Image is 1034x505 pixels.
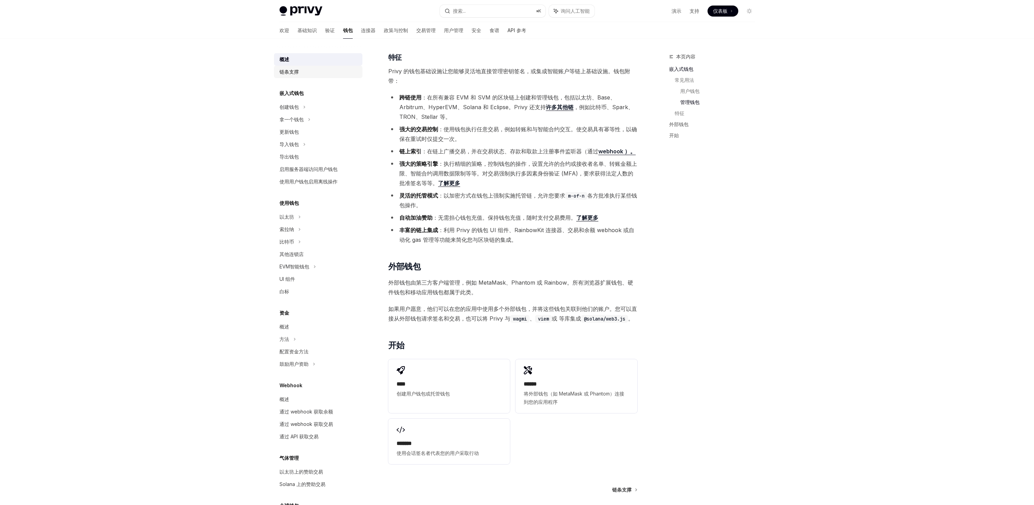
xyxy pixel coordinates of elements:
[279,214,294,220] font: 以太坊
[279,469,323,475] font: 以太坊上的赞助交易
[274,430,362,443] a: 通过 API 获取交易
[384,27,408,33] font: 政策与控制
[536,8,538,13] font: ⌘
[472,22,481,39] a: 安全
[279,264,309,269] font: EVM智能钱包
[561,8,590,14] font: 询问人工智能
[438,180,460,187] a: 了解更多
[581,315,628,323] code: @solana/web3.js
[612,486,637,493] a: 链条支撑
[680,86,760,97] a: 用户钱包
[279,421,333,427] font: 通过 webhook 获取交易
[279,69,299,75] font: 链条支撑
[543,148,598,155] font: 注册事件监听器（通过
[361,27,376,33] font: 连接器
[675,110,684,116] font: 特征
[669,119,760,130] a: 外部钱包
[399,227,634,243] font: ：利用 Privy 的钱包 UI 组件、RainbowKit 连接器、交易和余额 webhook 或自动化 gas 管理等功能来简化您与区块链的集成。
[472,27,481,33] font: 安全
[397,391,450,397] font: 创建用户钱包或托管钱包
[675,77,694,83] font: 常见用法
[433,214,576,221] font: ：无需担心钱包充值。保持钱包充值，随时支付交易费用。
[399,214,433,221] font: 自动加油赞助
[279,179,338,184] font: 使用用户钱包启用离线操作
[549,5,595,17] button: 询问人工智能
[669,64,760,75] a: 嵌入式钱包
[416,27,436,33] font: 交易管理
[297,22,317,39] a: 基础知识
[279,154,299,160] font: 导出钱包
[274,163,362,175] a: 启用服务器端访问用户钱包
[510,315,530,323] code: wagmi
[279,129,299,135] font: 更新钱包
[530,315,535,322] font: 、
[675,75,760,86] a: 常见用法
[274,345,362,358] a: 配置资金方法
[680,88,700,94] font: 用户钱包
[397,450,479,456] font: 使用会话签名者代表您的用户采取行动
[535,315,552,323] code: viem
[279,349,309,354] font: 配置资金方法
[675,108,760,119] a: 特征
[669,66,693,72] font: 嵌入式钱包
[279,141,299,147] font: 导入钱包
[388,340,405,350] font: 开始
[274,321,362,333] a: 概述
[713,8,728,14] font: 仪表板
[388,279,633,296] font: 外部钱包由第三方客户端管理，例如 MetaMask、Phantom 或 Rainbow。所有浏览器扩展钱包、硬件钱包和移动应用钱包都属于此类。
[279,166,338,172] font: 启用服务器端访问用户钱包
[274,418,362,430] a: 通过 webhook 获取交易
[399,160,637,187] font: ：执行精细的策略，控制钱包的操作，设置允许的合约或接收者名单、转账金额上限、智能合约调用数据限制等等。对交易强制执行多因素身份验证 (MFA)，要求获得法定人数的批准签名等等。
[279,56,289,62] font: 概述
[680,97,760,108] a: 管理钱包
[279,251,304,257] font: 其他连锁店
[421,148,543,155] font: ：在链上广播交易，并在交易状态、存款和取款上
[690,8,699,15] a: 支持
[672,8,681,15] a: 演示
[399,192,438,199] font: 灵活的托管模式
[343,27,353,33] font: 钱包
[490,27,499,33] font: 食谱
[490,22,499,39] a: 食谱
[384,22,408,39] a: 政策与控制
[279,276,295,282] font: UI 组件
[546,104,573,111] a: 许多其他链
[576,214,598,221] a: 了解更多
[669,121,689,127] font: 外部钱包
[279,433,319,439] font: 通过 API 获取交易
[279,239,294,245] font: 比特币
[515,359,637,413] a: **** *将外部钱包（如 MetaMask 或 Phantom）连接到您的应用程序
[440,5,546,17] button: 搜索...⌘K
[612,487,632,493] font: 链条支撑
[399,94,421,101] font: 跨链使用
[444,22,463,39] a: 用户管理
[690,8,699,14] font: 支持
[399,160,438,167] font: 强大的策略引擎
[279,116,304,122] font: 拿一个钱包
[669,130,760,141] a: 开始
[399,126,438,133] font: 强大的交易控制
[438,180,460,187] font: 了解更多
[552,315,581,322] font: 或 等库集成
[444,27,463,33] font: 用户管理
[279,104,299,110] font: 创建钱包
[279,22,289,39] a: 欢迎
[388,261,421,271] font: 外部钱包
[279,226,294,232] font: 索拉纳
[388,68,630,84] font: Privy 的钱包基础设施让您能够灵活地直接管理密钥签名，或集成智能账户等链上基础设施。钱包附带：
[279,361,309,367] font: 鼓励用户资助
[598,148,636,155] a: webhook ）。
[274,175,362,188] a: 使用用户钱包启用离线操作
[279,90,304,96] font: 嵌入式钱包
[672,8,681,14] font: 演示
[274,248,362,260] a: 其他连锁店
[279,409,333,415] font: 通过 webhook 获取余额
[744,6,755,17] button: 切换暗模式
[274,478,362,490] a: Solana 上的赞助交易
[565,192,587,200] code: m-of-n
[274,393,362,406] a: 概述
[325,22,335,39] a: 验证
